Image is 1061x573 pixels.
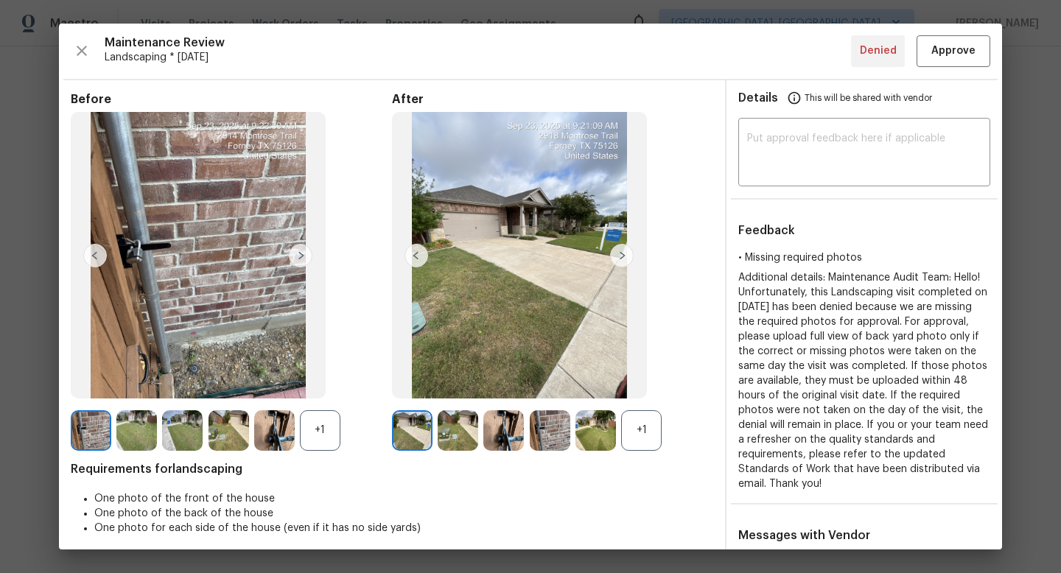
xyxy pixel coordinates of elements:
div: +1 [300,410,340,451]
span: Details [738,80,778,116]
img: left-chevron-button-url [83,244,107,267]
span: After [392,92,713,107]
li: One photo of the front of the house [94,491,713,506]
img: left-chevron-button-url [405,244,428,267]
button: Approve [917,35,990,67]
li: One photo of the back of the house [94,506,713,521]
div: +1 [621,410,662,451]
span: This will be shared with vendor [805,80,932,116]
span: Feedback [738,225,795,236]
span: Messages with Vendor [738,530,870,541]
span: Additional details: Maintenance Audit Team: Hello! Unfortunately, this Landscaping visit complete... [738,273,988,489]
span: Requirements for landscaping [71,462,713,477]
span: Before [71,92,392,107]
img: right-chevron-button-url [610,244,634,267]
li: One photo for each side of the house (even if it has no side yards) [94,521,713,535]
img: right-chevron-button-url [289,244,312,267]
span: • Missing required photos [738,253,862,263]
span: Approve [931,42,976,60]
span: Maintenance Review [105,35,851,50]
span: Landscaping * [DATE] [105,50,851,65]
